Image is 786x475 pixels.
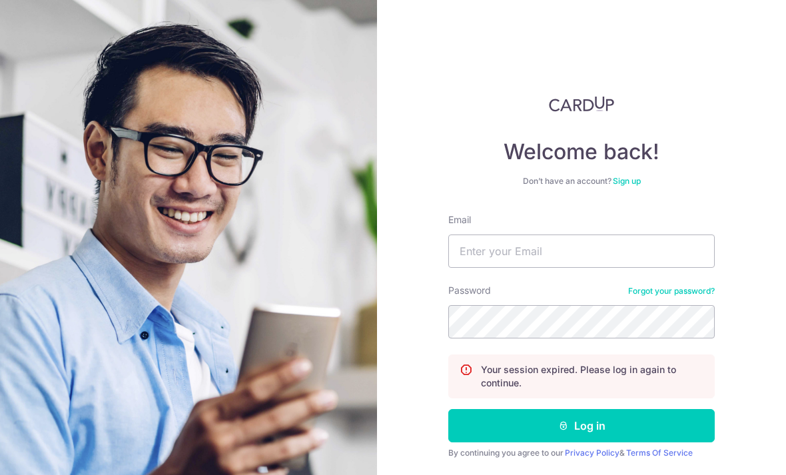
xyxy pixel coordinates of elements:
[613,176,641,186] a: Sign up
[448,176,715,187] div: Don’t have an account?
[549,96,614,112] img: CardUp Logo
[448,448,715,458] div: By continuing you agree to our &
[448,213,471,227] label: Email
[448,284,491,297] label: Password
[448,409,715,442] button: Log in
[626,448,693,458] a: Terms Of Service
[448,235,715,268] input: Enter your Email
[565,448,619,458] a: Privacy Policy
[448,139,715,165] h4: Welcome back!
[481,363,703,390] p: Your session expired. Please log in again to continue.
[628,286,715,296] a: Forgot your password?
